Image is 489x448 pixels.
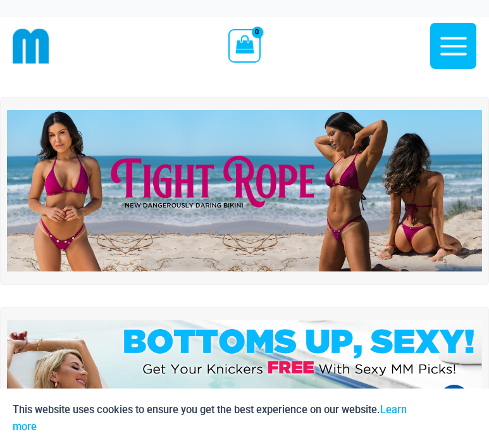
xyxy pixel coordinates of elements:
p: This website uses cookies to ensure you get the best experience on our website. [13,401,413,435]
a: Learn more [13,404,407,433]
button: Accept [423,401,476,435]
img: Tight Rope Pink Bikini [7,110,482,271]
a: View Shopping Cart, empty [228,29,261,62]
img: cropped mm emblem [13,28,49,65]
